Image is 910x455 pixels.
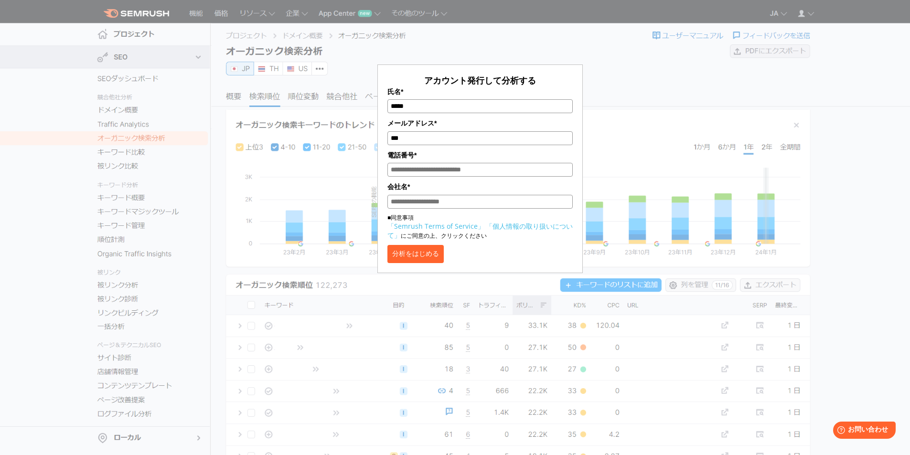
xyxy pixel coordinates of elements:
[387,222,573,240] a: 「個人情報の取り扱いについて」
[825,418,899,444] iframe: Help widget launcher
[387,245,444,263] button: 分析をはじめる
[387,150,573,160] label: 電話番号*
[387,222,484,231] a: 「Semrush Terms of Service」
[387,118,573,128] label: メールアドレス*
[387,213,573,240] p: ■同意事項 にご同意の上、クリックください
[424,74,536,86] span: アカウント発行して分析する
